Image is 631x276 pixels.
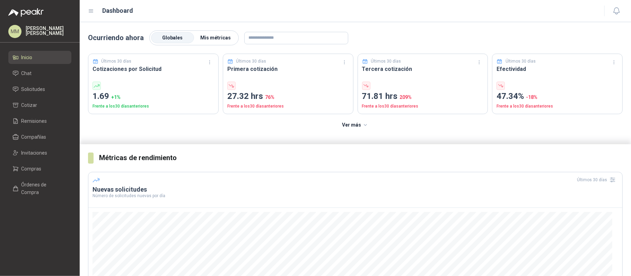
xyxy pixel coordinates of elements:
[8,8,44,17] img: Logo peakr
[265,94,274,100] span: 76 %
[371,58,401,65] p: Últimos 30 días
[163,35,183,40] span: Globales
[8,178,71,199] a: Órdenes de Compra
[497,103,618,110] p: Frente a los 30 días anteriores
[88,33,144,43] p: Ocurriendo ahora
[227,90,349,103] p: 27.32 hrs
[8,130,71,144] a: Compañías
[227,103,349,110] p: Frente a los 30 días anteriores
[577,174,618,185] div: Últimos 30 días
[227,65,349,73] h3: Primera cotización
[93,185,618,194] h3: Nuevas solicitudes
[200,35,231,40] span: Mis métricas
[102,58,132,65] p: Últimos 30 días
[93,90,214,103] p: 1.69
[8,162,71,175] a: Compras
[21,54,33,61] span: Inicio
[21,181,65,196] span: Órdenes de Compra
[8,25,21,38] div: MM
[362,103,484,110] p: Frente a los 30 días anteriores
[103,6,133,16] h1: Dashboard
[8,114,71,128] a: Remisiones
[506,58,536,65] p: Últimos 30 días
[21,85,45,93] span: Solicitudes
[111,94,121,100] span: + 1 %
[362,65,484,73] h3: Tercera cotización
[362,90,484,103] p: 71.81 hrs
[21,149,47,157] span: Invitaciones
[21,117,47,125] span: Remisiones
[8,146,71,159] a: Invitaciones
[93,194,618,198] p: Número de solicitudes nuevas por día
[526,94,537,100] span: -18 %
[8,67,71,80] a: Chat
[21,165,42,173] span: Compras
[8,99,71,112] a: Cotizar
[21,70,32,77] span: Chat
[26,26,71,36] p: [PERSON_NAME] [PERSON_NAME]
[93,103,214,110] p: Frente a los 30 días anteriores
[21,133,46,141] span: Compañías
[236,58,266,65] p: Últimos 30 días
[338,118,373,132] button: Ver más
[8,51,71,64] a: Inicio
[400,94,412,100] span: 209 %
[8,83,71,96] a: Solicitudes
[497,90,618,103] p: 47.34%
[99,153,623,163] h3: Métricas de rendimiento
[93,65,214,73] h3: Cotizaciones por Solicitud
[497,65,618,73] h3: Efectividad
[21,101,37,109] span: Cotizar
